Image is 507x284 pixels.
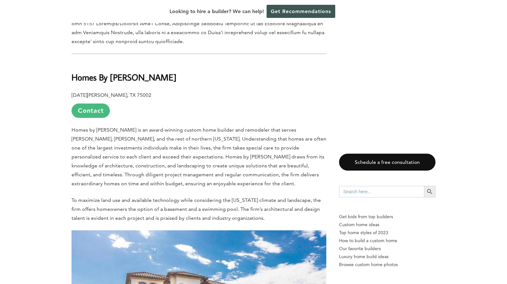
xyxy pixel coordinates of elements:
a: Contact [72,104,110,118]
input: Search here... [339,186,424,197]
iframe: Drift Widget Chat Controller [475,252,499,276]
span: To maximize land use and available technology while considering the [US_STATE] climate and landsc... [72,197,321,221]
a: Our favorite builders [339,245,435,253]
a: How to build a custom home [339,237,435,245]
a: Browse custom home photos [339,261,435,269]
b: [DATE][PERSON_NAME], TX 75002 [72,92,151,98]
span: Homes by [PERSON_NAME] is an award-winning custom home builder and remodeler that serves [PERSON_... [72,127,326,187]
p: Get bids from top builders [339,213,435,221]
a: Get Recommendations [267,5,335,18]
a: Top home styles of 2023 [339,229,435,237]
a: Schedule a free consultation [339,154,435,171]
a: Luxury home build ideas [339,253,435,261]
a: Custom home ideas [339,221,435,229]
svg: Search [426,188,433,195]
b: Homes By [PERSON_NAME] [72,72,177,83]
